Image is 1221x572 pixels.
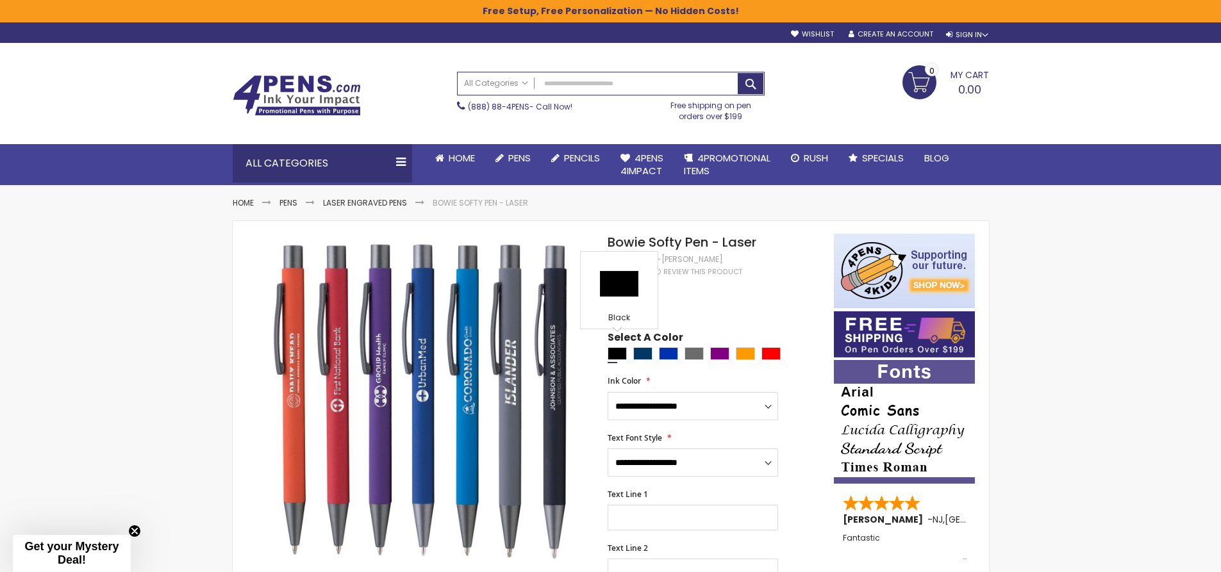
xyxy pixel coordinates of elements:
[791,29,834,39] a: Wishlist
[781,144,838,172] a: Rush
[24,540,119,566] span: Get your Mystery Deal!
[608,267,742,277] a: Be the first to review this product
[323,197,407,208] a: Laser Engraved Pens
[610,144,674,186] a: 4Pens4impact
[946,30,988,40] div: Sign In
[233,144,412,183] div: All Categories
[464,78,528,88] span: All Categories
[834,234,975,308] img: 4pens 4 kids
[843,513,927,526] span: [PERSON_NAME]
[233,197,254,208] a: Home
[433,198,528,208] li: Bowie Softy Pen - Laser
[458,72,535,94] a: All Categories
[633,347,652,360] div: Navy Blue
[834,311,975,357] img: Free shipping on orders over $199
[13,535,131,572] div: Get your Mystery Deal!Close teaser
[657,95,765,121] div: Free shipping on pen orders over $199
[914,144,959,172] a: Blog
[564,151,600,165] span: Pencils
[927,513,1039,526] span: - ,
[929,65,934,77] span: 0
[636,254,723,265] div: 4PGS-[PERSON_NAME]
[736,347,755,360] div: Orange
[902,65,989,97] a: 0.00 0
[659,347,678,360] div: Blue
[508,151,531,165] span: Pens
[924,151,949,165] span: Blog
[843,534,967,561] div: Fantastic
[804,151,828,165] span: Rush
[674,144,781,186] a: 4PROMOTIONALITEMS
[608,375,641,386] span: Ink Color
[838,144,914,172] a: Specials
[279,197,297,208] a: Pens
[608,347,627,360] div: Black
[685,347,704,360] div: Grey
[608,489,648,500] span: Text Line 1
[608,331,683,348] span: Select A Color
[233,75,361,116] img: 4Pens Custom Pens and Promotional Products
[761,347,781,360] div: Red
[710,347,729,360] div: Purple
[608,432,662,443] span: Text Font Style
[468,101,572,112] span: - Call Now!
[684,151,770,177] span: 4PROMOTIONAL ITEMS
[834,360,975,484] img: font-personalization-examples
[849,29,933,39] a: Create an Account
[862,151,904,165] span: Specials
[541,144,610,172] a: Pencils
[258,233,591,565] img: Bowie Softy Pen - Laser
[608,233,756,251] span: Bowie Softy Pen - Laser
[584,313,654,325] div: Black
[620,151,663,177] span: 4Pens 4impact
[128,525,141,537] button: Close teaser
[425,144,485,172] a: Home
[958,81,981,97] span: 0.00
[485,144,541,172] a: Pens
[608,543,648,553] span: Text Line 2
[449,151,475,165] span: Home
[468,101,529,112] a: (888) 88-4PENS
